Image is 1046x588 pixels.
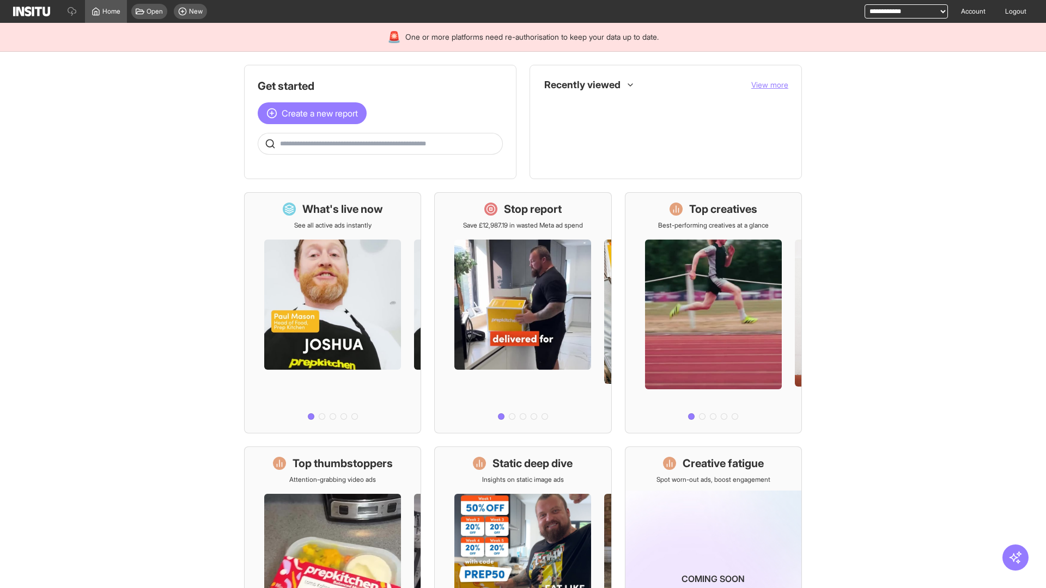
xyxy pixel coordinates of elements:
[463,221,583,230] p: Save £12,987.19 in wasted Meta ad spend
[102,7,120,16] span: Home
[492,456,573,471] h1: Static deep dive
[625,192,802,433] a: Top creativesBest-performing creatives at a glance
[294,221,372,230] p: See all active ads instantly
[482,475,564,484] p: Insights on static image ads
[258,102,367,124] button: Create a new report
[302,201,383,217] h1: What's live now
[387,29,401,45] div: 🚨
[751,79,788,90] button: View more
[147,7,163,16] span: Open
[689,201,757,217] h1: Top creatives
[434,192,611,433] a: Stop reportSave £12,987.19 in wasted Meta ad spend
[658,221,769,230] p: Best-performing creatives at a glance
[13,7,50,16] img: Logo
[244,192,421,433] a: What's live nowSee all active ads instantly
[751,80,788,89] span: View more
[258,78,503,94] h1: Get started
[293,456,393,471] h1: Top thumbstoppers
[282,107,358,120] span: Create a new report
[189,7,203,16] span: New
[504,201,562,217] h1: Stop report
[405,32,659,42] span: One or more platforms need re-authorisation to keep your data up to date.
[289,475,376,484] p: Attention-grabbing video ads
